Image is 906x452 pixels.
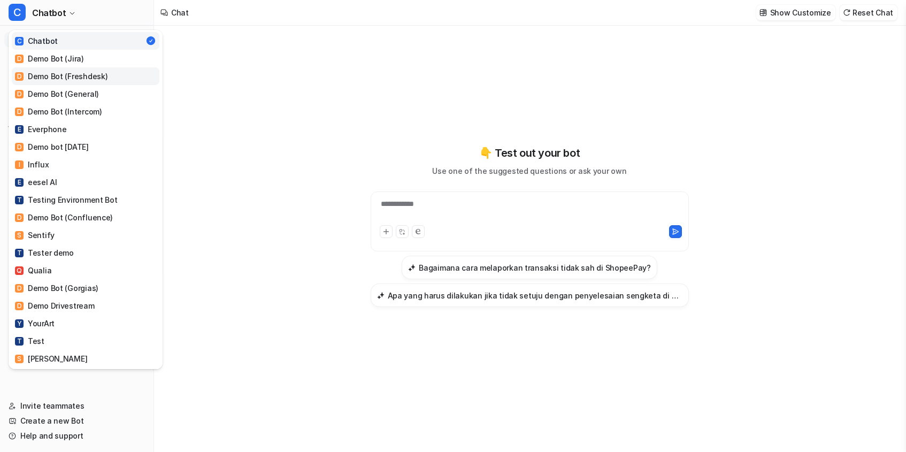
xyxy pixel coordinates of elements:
div: Demo Drivestream [15,300,95,311]
span: D [15,72,24,81]
span: D [15,213,24,222]
span: D [15,108,24,116]
div: Everphone [15,124,66,135]
div: Testing Environment Bot [15,194,118,205]
span: T [15,196,24,204]
div: Tester demo [15,247,74,258]
div: Demo Bot (Confluence) [15,212,113,223]
div: Test [15,335,44,347]
div: Sentify [15,229,55,241]
span: D [15,284,24,293]
div: eesel AI [15,177,57,188]
div: Demo Bot (Intercom) [15,106,102,117]
span: Chatbot [32,5,66,20]
span: D [15,55,24,63]
div: YourArt [15,318,55,329]
span: D [15,302,24,310]
div: [PERSON_NAME] [15,353,87,364]
span: I [15,160,24,169]
div: CChatbot [9,30,163,369]
span: C [15,37,24,45]
div: Chatbot [15,35,58,47]
div: Demo bot [DATE] [15,141,89,152]
span: Y [15,319,24,328]
div: Demo Bot (Freshdesk) [15,71,108,82]
div: Demo Bot (Gorgias) [15,282,98,294]
span: T [15,337,24,346]
span: Q [15,266,24,275]
span: S [15,355,24,363]
div: Influx [15,159,49,170]
span: D [15,90,24,98]
span: E [15,125,24,134]
span: C [9,4,26,21]
span: D [15,143,24,151]
div: Qualia [15,265,51,276]
span: E [15,178,24,187]
span: T [15,249,24,257]
span: S [15,231,24,240]
div: Demo Bot (General) [15,88,99,99]
div: Demo Bot (Jira) [15,53,84,64]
